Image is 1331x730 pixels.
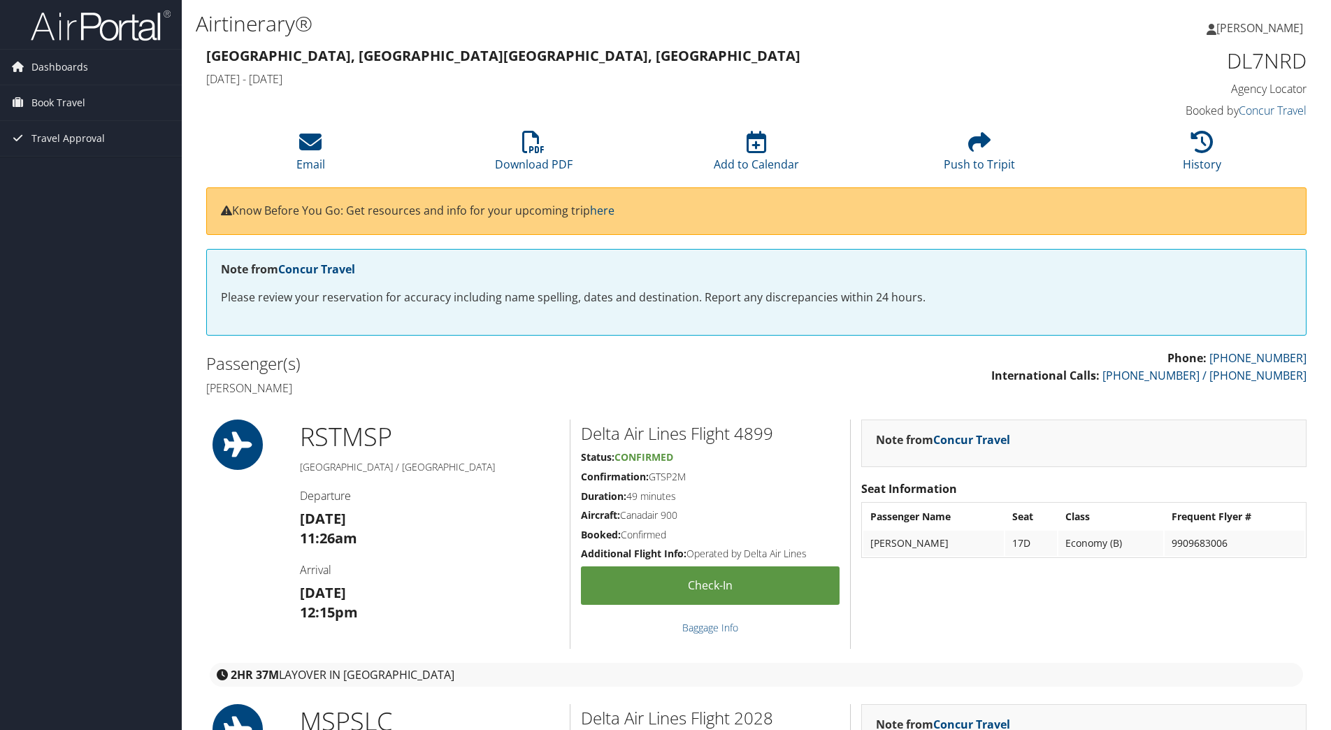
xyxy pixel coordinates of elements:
strong: Aircraft: [581,508,620,522]
h1: RST MSP [300,420,559,455]
h1: DL7NRD [1047,46,1307,76]
a: [PHONE_NUMBER] / [PHONE_NUMBER] [1102,368,1307,383]
span: Travel Approval [31,121,105,156]
strong: Additional Flight Info: [581,547,686,560]
strong: [GEOGRAPHIC_DATA], [GEOGRAPHIC_DATA] [GEOGRAPHIC_DATA], [GEOGRAPHIC_DATA] [206,46,800,65]
a: Check-in [581,566,840,605]
h5: GTSP2M [581,470,840,484]
h5: 49 minutes [581,489,840,503]
strong: Booked: [581,528,621,541]
strong: 11:26am [300,529,357,547]
h2: Delta Air Lines Flight 4899 [581,422,840,445]
h2: Delta Air Lines Flight 2028 [581,706,840,730]
th: Seat [1005,504,1057,529]
h4: [DATE] - [DATE] [206,71,1026,87]
span: [PERSON_NAME] [1216,20,1303,36]
span: Book Travel [31,85,85,120]
a: Concur Travel [933,432,1010,448]
a: History [1183,138,1221,172]
strong: Confirmation: [581,470,649,483]
p: Know Before You Go: Get resources and info for your upcoming trip [221,202,1292,220]
strong: Note from [221,262,355,277]
h5: Canadair 900 [581,508,840,522]
th: Class [1058,504,1163,529]
h2: Passenger(s) [206,352,746,375]
h4: Arrival [300,562,559,578]
strong: Status: [581,450,614,464]
strong: 12:15pm [300,603,358,622]
p: Please review your reservation for accuracy including name spelling, dates and destination. Repor... [221,289,1292,307]
strong: 2HR 37M [231,667,279,682]
a: Baggage Info [682,621,738,634]
th: Passenger Name [863,504,1004,529]
a: [PHONE_NUMBER] [1209,350,1307,366]
h4: Departure [300,488,559,503]
a: Push to Tripit [944,138,1015,172]
h4: Booked by [1047,103,1307,118]
h5: [GEOGRAPHIC_DATA] / [GEOGRAPHIC_DATA] [300,460,559,474]
a: Concur Travel [278,262,355,277]
strong: Duration: [581,489,626,503]
span: Dashboards [31,50,88,85]
div: layover in [GEOGRAPHIC_DATA] [210,663,1303,687]
td: 17D [1005,531,1057,556]
a: Add to Calendar [714,138,799,172]
a: [PERSON_NAME] [1207,7,1317,49]
strong: [DATE] [300,509,346,528]
h4: [PERSON_NAME] [206,380,746,396]
a: Email [296,138,325,172]
img: airportal-logo.png [31,9,171,42]
strong: Seat Information [861,481,957,496]
a: Download PDF [495,138,573,172]
td: Economy (B) [1058,531,1163,556]
strong: [DATE] [300,583,346,602]
a: here [590,203,614,218]
strong: International Calls: [991,368,1100,383]
strong: Phone: [1167,350,1207,366]
h4: Agency Locator [1047,81,1307,96]
span: Confirmed [614,450,673,464]
h5: Operated by Delta Air Lines [581,547,840,561]
td: [PERSON_NAME] [863,531,1004,556]
td: 9909683006 [1165,531,1304,556]
strong: Note from [876,432,1010,448]
h1: Airtinerary® [196,9,943,38]
h5: Confirmed [581,528,840,542]
th: Frequent Flyer # [1165,504,1304,529]
a: Concur Travel [1239,103,1307,118]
